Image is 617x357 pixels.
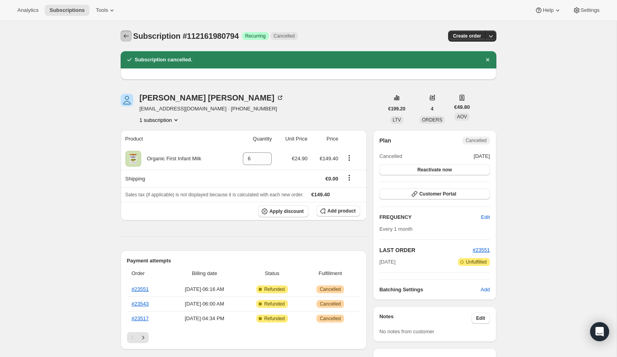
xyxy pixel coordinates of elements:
span: Analytics [17,7,38,13]
button: Add product [316,205,360,216]
span: Subscriptions [49,7,85,13]
span: Refunded [264,315,285,322]
span: ORDERS [422,117,442,123]
h2: Subscription cancelled. [135,56,193,64]
button: Shipping actions [343,173,356,182]
h2: FREQUENCY [379,213,481,221]
span: Settings [581,7,600,13]
span: Billing date [170,270,239,277]
span: Fulfillment [305,270,356,277]
span: [EMAIL_ADDRESS][DOMAIN_NAME] · [PHONE_NUMBER] [140,105,284,113]
span: Cancelled [379,152,402,160]
button: Analytics [13,5,43,16]
a: #23551 [473,247,490,253]
span: [DATE] · 04:34 PM [170,315,239,323]
th: Shipping [121,170,230,187]
div: Open Intercom Messenger [590,322,609,341]
h6: Batching Settings [379,286,481,294]
button: Edit [471,313,490,324]
button: Settings [568,5,604,16]
span: Sales tax (if applicable) is not displayed because it is calculated with each new order. [125,192,304,197]
span: AOV [457,114,467,120]
span: [DATE] · 06:16 AM [170,285,239,293]
h2: Payment attempts [127,257,361,265]
span: Tools [96,7,108,13]
th: Unit Price [274,130,310,148]
span: [DATE] · 06:00 AM [170,300,239,308]
span: €199.20 [388,106,405,112]
span: No notes from customer [379,329,434,334]
a: #23551 [132,286,149,292]
button: Subscriptions [45,5,89,16]
span: Status [244,270,300,277]
button: Customer Portal [379,188,490,199]
button: Add [476,283,494,296]
h2: Plan [379,137,391,144]
div: [PERSON_NAME] [PERSON_NAME] [140,94,284,102]
span: Customer Portal [419,191,456,197]
span: €149.40 [311,192,330,197]
span: Cancelled [274,33,295,39]
span: €49.80 [454,103,470,111]
th: Order [127,265,168,282]
button: Subscriptions [121,30,132,42]
button: Edit [476,211,494,224]
span: Cancelled [320,286,341,292]
th: Product [121,130,230,148]
button: Product actions [343,154,356,162]
span: LTV [393,117,401,123]
button: Next [138,332,149,343]
button: Reactivate now [379,164,490,175]
span: Subscription #112161980794 [133,32,239,40]
th: Quantity [230,130,274,148]
span: Reactivate now [417,167,452,173]
nav: Pagination [127,332,361,343]
span: Unfulfilled [466,259,487,265]
h3: Notes [379,313,471,324]
span: Delia Visbal [121,94,133,106]
th: Price [310,130,341,148]
span: Cancelled [320,315,341,322]
span: 4 [431,106,433,112]
span: Every 1 month [379,226,413,232]
button: Create order [448,30,486,42]
button: #23551 [473,246,490,254]
a: #23543 [132,301,149,307]
button: Tools [91,5,121,16]
span: Add product [327,208,356,214]
span: [DATE] [474,152,490,160]
span: Create order [453,33,481,39]
span: Add [481,286,490,294]
img: product img [125,151,141,167]
button: 4 [426,103,438,114]
button: Product actions [140,116,180,124]
span: Cancelled [320,301,341,307]
span: €0.00 [326,176,339,182]
div: Organic First Infant Milk [141,155,201,163]
button: €199.20 [384,103,410,114]
span: Recurring [245,33,266,39]
span: Apply discount [269,208,304,215]
h2: LAST ORDER [379,246,473,254]
span: €24.90 [292,156,308,161]
span: Cancelled [466,137,486,144]
span: Edit [476,315,485,321]
button: Apply discount [258,205,308,217]
a: #23517 [132,315,149,321]
span: €149.40 [320,156,338,161]
span: Edit [481,213,490,221]
span: Refunded [264,301,285,307]
span: Refunded [264,286,285,292]
span: [DATE] [379,258,396,266]
span: Help [543,7,553,13]
button: Dismiss notification [482,54,493,65]
button: Help [530,5,566,16]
